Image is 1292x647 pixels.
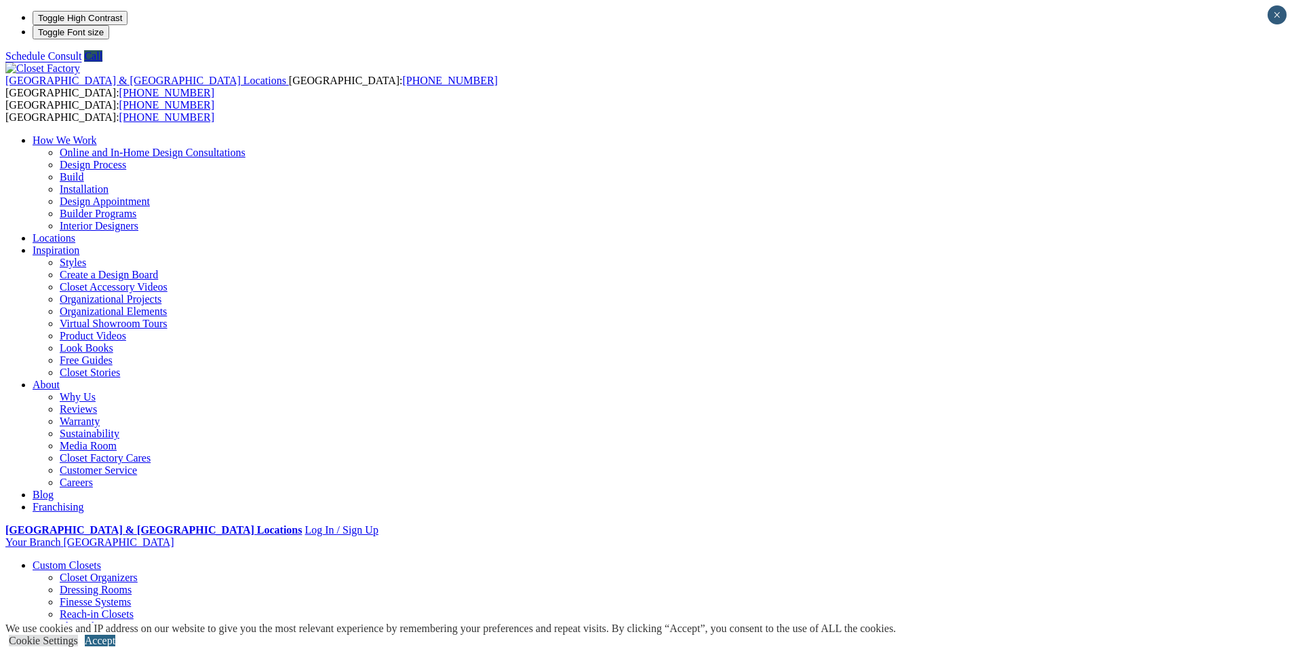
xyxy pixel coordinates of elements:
[60,330,126,341] a: Product Videos
[60,440,117,451] a: Media Room
[5,75,498,98] span: [GEOGRAPHIC_DATA]: [GEOGRAPHIC_DATA]:
[5,524,302,536] a: [GEOGRAPHIC_DATA] & [GEOGRAPHIC_DATA] Locations
[5,536,60,548] span: Your Branch
[60,572,138,583] a: Closet Organizers
[305,524,378,536] a: Log In / Sign Up
[5,75,289,86] a: [GEOGRAPHIC_DATA] & [GEOGRAPHIC_DATA] Locations
[60,584,132,595] a: Dressing Rooms
[119,87,214,98] a: [PHONE_NUMBER]
[9,635,78,646] a: Cookie Settings
[60,257,86,268] a: Styles
[33,25,109,39] button: Toggle Font size
[60,452,151,464] a: Closet Factory Cares
[5,536,174,548] a: Your Branch [GEOGRAPHIC_DATA]
[33,501,84,513] a: Franchising
[33,11,128,25] button: Toggle High Contrast
[33,489,54,500] a: Blog
[5,623,896,635] div: We use cookies and IP address on our website to give you the most relevant experience by remember...
[60,621,116,632] a: Shoe Closets
[38,13,122,23] span: Toggle High Contrast
[60,342,113,354] a: Look Books
[33,559,101,571] a: Custom Closets
[60,281,168,293] a: Closet Accessory Videos
[60,293,161,305] a: Organizational Projects
[60,208,136,219] a: Builder Programs
[5,75,286,86] span: [GEOGRAPHIC_DATA] & [GEOGRAPHIC_DATA] Locations
[85,635,115,646] a: Accept
[60,269,158,280] a: Create a Design Board
[5,99,214,123] span: [GEOGRAPHIC_DATA]: [GEOGRAPHIC_DATA]:
[33,244,79,256] a: Inspiration
[60,171,84,183] a: Build
[1268,5,1287,24] button: Close
[33,379,60,390] a: About
[60,403,97,415] a: Reviews
[5,50,81,62] a: Schedule Consult
[60,147,246,158] a: Online and In-Home Design Consultations
[84,50,102,62] a: Call
[63,536,174,548] span: [GEOGRAPHIC_DATA]
[60,354,113,366] a: Free Guides
[60,196,150,207] a: Design Appointment
[60,367,120,378] a: Closet Stories
[402,75,497,86] a: [PHONE_NUMBER]
[60,415,100,427] a: Warranty
[60,608,134,620] a: Reach-in Closets
[60,306,167,317] a: Organizational Elements
[60,220,138,232] a: Interior Designers
[33,134,97,146] a: How We Work
[60,477,93,488] a: Careers
[60,391,96,403] a: Why Us
[119,99,214,111] a: [PHONE_NUMBER]
[60,159,126,170] a: Design Process
[33,232,75,244] a: Locations
[60,318,168,329] a: Virtual Showroom Tours
[60,428,119,439] a: Sustainability
[38,27,104,37] span: Toggle Font size
[60,596,131,608] a: Finesse Systems
[119,111,214,123] a: [PHONE_NUMBER]
[60,464,137,476] a: Customer Service
[5,62,80,75] img: Closet Factory
[60,183,109,195] a: Installation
